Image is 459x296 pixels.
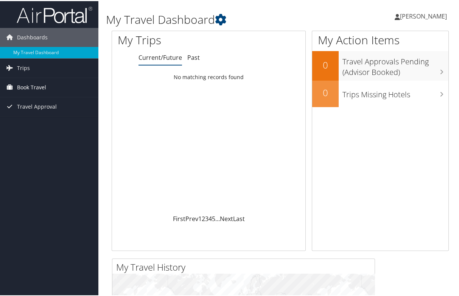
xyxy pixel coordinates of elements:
[112,69,305,83] td: No matching records found
[312,85,339,98] h2: 0
[208,213,212,222] a: 4
[17,27,48,46] span: Dashboards
[312,31,449,47] h1: My Action Items
[212,213,215,222] a: 5
[205,213,208,222] a: 3
[17,77,46,96] span: Book Travel
[312,79,449,106] a: 0Trips Missing Hotels
[116,260,375,273] h2: My Travel History
[138,52,182,61] a: Current/Future
[17,96,57,115] span: Travel Approval
[118,31,219,47] h1: My Trips
[215,213,220,222] span: …
[400,11,447,19] span: [PERSON_NAME]
[233,213,245,222] a: Last
[185,213,198,222] a: Prev
[202,213,205,222] a: 2
[312,58,339,70] h2: 0
[187,52,200,61] a: Past
[342,84,449,99] h3: Trips Missing Hotels
[173,213,185,222] a: First
[342,51,449,76] h3: Travel Approvals Pending (Advisor Booked)
[17,5,92,23] img: airportal-logo.png
[312,50,449,79] a: 0Travel Approvals Pending (Advisor Booked)
[198,213,202,222] a: 1
[395,4,454,26] a: [PERSON_NAME]
[17,58,30,76] span: Trips
[106,11,338,26] h1: My Travel Dashboard
[220,213,233,222] a: Next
